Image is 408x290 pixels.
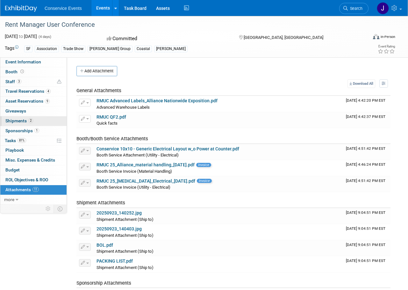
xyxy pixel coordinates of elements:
[5,167,20,172] span: Budget
[5,118,33,123] span: Shipments
[338,33,395,43] div: Event Format
[343,112,390,128] td: Upload Timestamp
[76,200,125,206] span: Shipment Attachments
[5,45,18,52] td: Tags
[346,243,385,247] span: Upload Timestamp
[97,249,154,254] span: Shipment Attachment (Ship to)
[54,205,67,213] td: Toggle Event Tabs
[346,114,385,119] span: Upload Timestamp
[76,88,121,93] span: General Attachments
[339,3,369,14] a: Search
[5,79,21,84] span: Staff
[19,69,25,74] span: Booth not reserved yet
[0,57,67,67] a: Event Information
[0,185,67,195] a: Attachments11
[38,35,51,39] span: (4 days)
[32,187,39,192] span: 11
[18,34,24,39] span: to
[197,179,212,183] span: Invoice
[97,121,118,126] span: Quick facts
[34,128,39,133] span: 1
[97,162,195,167] a: RMUC 25_Alliance_material handling_[DATE].pdf
[28,118,33,123] span: 2
[5,34,37,39] span: [DATE] [DATE]
[17,79,21,84] span: 3
[346,162,385,167] span: Upload Timestamp
[97,258,133,264] a: PACKING LIST.pdf
[346,178,385,183] span: Upload Timestamp
[343,96,390,112] td: Upload Timestamp
[0,106,67,116] a: Giveaways
[0,87,67,96] a: Travel Reservations4
[4,197,14,202] span: more
[24,46,32,52] div: SF
[5,89,51,94] span: Travel Reservations
[5,128,39,133] span: Sponsorships
[343,256,390,272] td: Upload Timestamp
[97,226,142,231] a: 20250923_140403.jpg
[0,126,67,136] a: Sponsorships1
[196,163,211,167] span: Invoice
[346,146,385,151] span: Upload Timestamp
[380,34,395,39] div: In-Person
[343,160,390,176] td: Upload Timestamp
[45,99,50,104] span: 9
[346,258,385,263] span: Upload Timestamp
[0,67,67,77] a: Booth
[76,66,117,76] button: Add Attachment
[97,210,142,215] a: 20250923_140252.jpg
[0,195,67,205] a: more
[57,79,61,85] span: Potential Scheduling Conflict -- at least one attendee is tagged in another overlapping event.
[0,165,67,175] a: Budget
[97,169,172,174] span: Booth Service Invoice (Material Handling)
[97,185,170,190] span: Booth Service Invoice (Utility - Electrical)
[5,148,24,153] span: Playbook
[97,243,113,248] a: BOL.pdf
[0,156,67,165] a: Misc. Expenses & Credits
[348,6,362,11] span: Search
[97,146,239,151] a: Conservice 10x10 - Generic Electrical Layout w_o Power at Counter.pdf
[45,6,82,11] span: Conservice Events
[5,69,25,74] span: Booth
[5,5,37,12] img: ExhibitDay
[135,46,152,52] div: Coastal
[346,98,385,103] span: Upload Timestamp
[88,46,132,52] div: [PERSON_NAME] Group
[105,33,229,44] div: Committed
[343,176,390,192] td: Upload Timestamp
[97,265,154,270] span: Shipment Attachment (Ship to)
[0,146,67,155] a: Playbook
[373,34,379,39] img: Format-Inperson.png
[76,136,148,141] span: Booth/Booth Service Attachments
[5,157,55,163] span: Misc. Expenses & Credits
[97,114,126,120] a: RMUC QF2.pdf
[76,280,131,286] span: Sponsorship Attachments
[97,217,154,222] span: Shipment Attachment (Ship to)
[97,105,150,110] span: Advanced Warehouse Labels
[97,153,179,157] span: Booth Service Attachment (Utility - Electrical)
[46,89,51,94] span: 4
[5,59,41,64] span: Event Information
[244,35,323,40] span: [GEOGRAPHIC_DATA], [GEOGRAPHIC_DATA]
[5,177,48,182] span: ROI, Objectives & ROO
[346,210,385,215] span: Upload Timestamp
[0,77,67,87] a: Staff3
[343,224,390,240] td: Upload Timestamp
[0,136,67,146] a: Tasks81%
[0,175,67,185] a: ROI, Objectives & ROO
[5,98,50,104] span: Asset Reservations
[343,240,390,256] td: Upload Timestamp
[0,97,67,106] a: Asset Reservations9
[97,178,195,184] a: RMUC 25_[MEDICAL_DATA]_Electrical_[DATE].pdf
[378,45,395,48] div: Event Rating
[35,46,59,52] div: Association
[154,46,188,52] div: [PERSON_NAME]
[347,79,375,88] a: Download All
[346,226,385,231] span: Upload Timestamp
[343,144,390,160] td: Upload Timestamp
[61,46,85,52] div: Trade Show
[377,2,389,14] img: John Taggart
[43,205,54,213] td: Personalize Event Tab Strip
[97,233,154,238] span: Shipment Attachment (Ship to)
[343,208,390,224] td: Upload Timestamp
